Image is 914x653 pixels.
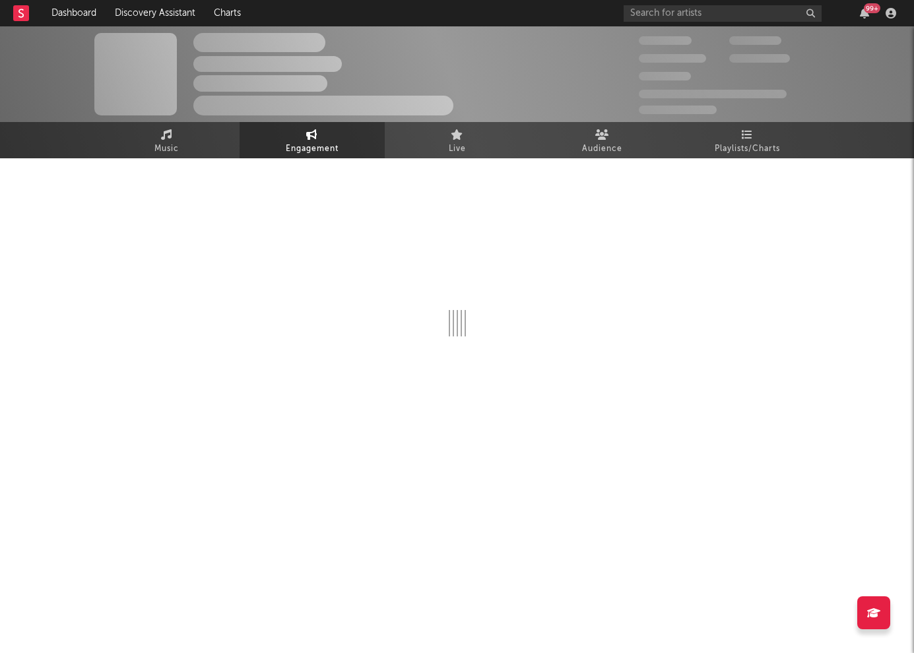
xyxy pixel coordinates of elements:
[860,8,869,18] button: 99+
[530,122,675,158] a: Audience
[675,122,820,158] a: Playlists/Charts
[240,122,385,158] a: Engagement
[624,5,822,22] input: Search for artists
[449,141,466,157] span: Live
[639,90,787,98] span: 50,000,000 Monthly Listeners
[715,141,780,157] span: Playlists/Charts
[639,106,717,114] span: Jump Score: 85.0
[639,54,706,63] span: 50,000,000
[385,122,530,158] a: Live
[582,141,622,157] span: Audience
[729,36,781,45] span: 100,000
[286,141,339,157] span: Engagement
[864,3,880,13] div: 99 +
[639,36,692,45] span: 300,000
[154,141,179,157] span: Music
[639,72,691,80] span: 100,000
[729,54,790,63] span: 1,000,000
[94,122,240,158] a: Music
